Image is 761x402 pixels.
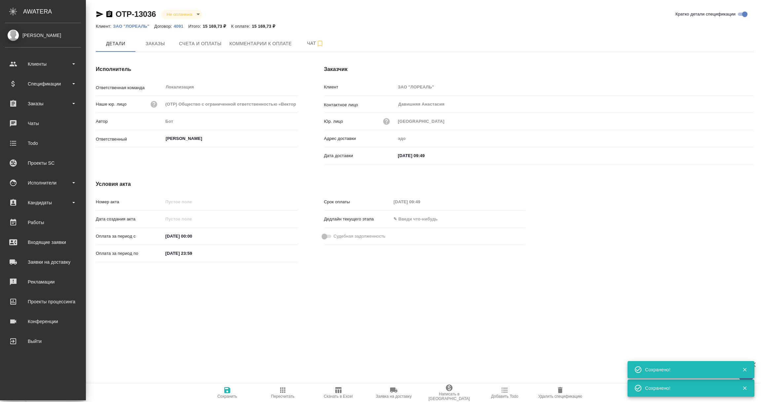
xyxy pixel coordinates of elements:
[5,118,81,128] div: Чаты
[96,216,163,222] p: Дата создания акта
[96,24,113,29] p: Клиент:
[425,392,473,401] span: Написать в [GEOGRAPHIC_DATA]
[2,155,84,171] a: Проекты SC
[203,24,231,29] p: 15 169,73 ₽
[163,117,298,126] input: Пустое поле
[255,384,310,402] button: Пересчитать
[271,394,295,399] span: Пересчитать
[163,214,221,224] input: Пустое поле
[2,234,84,251] a: Входящие заявки
[334,233,385,240] span: Судебная задолженность
[396,117,754,126] input: Пустое поле
[645,385,732,391] div: Сохранено!
[324,152,396,159] p: Дата доставки
[738,367,751,373] button: Закрыть
[5,218,81,227] div: Работы
[96,250,163,257] p: Оплата за период по
[391,197,449,207] input: Пустое поле
[2,115,84,132] a: Чаты
[105,10,113,18] button: Скопировать ссылку
[5,32,81,39] div: [PERSON_NAME]
[96,118,163,125] p: Автор
[316,40,324,48] svg: Подписаться
[161,10,202,19] div: Не оплачена
[532,384,588,402] button: Удалить спецификацию
[310,384,366,402] button: Скачать в Excel
[538,394,582,399] span: Удалить спецификацию
[324,102,396,108] p: Контактное лицо
[5,79,81,89] div: Спецификации
[163,99,298,109] input: Пустое поле
[2,293,84,310] a: Проекты процессинга
[300,39,331,48] span: Чат
[2,214,84,231] a: Работы
[139,40,171,48] span: Заказы
[174,23,188,29] a: 4091
[376,394,412,399] span: Заявка на доставку
[179,40,222,48] span: Счета и оплаты
[391,214,449,224] input: ✎ Введи что-нибудь
[5,317,81,326] div: Конференции
[5,198,81,208] div: Кандидаты
[116,10,156,18] a: OTP-13036
[2,274,84,290] a: Рекламации
[324,118,343,125] p: Юр. лицо
[174,24,188,29] p: 4091
[324,135,396,142] p: Адрес доставки
[5,178,81,188] div: Исполнители
[113,24,154,29] p: ЗАО "ЛОРЕАЛЬ"
[113,23,154,29] a: ЗАО "ЛОРЕАЛЬ"
[491,394,518,399] span: Добавить Todo
[5,257,81,267] div: Заявки на доставку
[675,11,736,17] span: Кратко детали спецификации
[5,158,81,168] div: Проекты SC
[199,384,255,402] button: Сохранить
[396,134,754,143] input: Пустое поле
[5,99,81,109] div: Заказы
[396,82,754,92] input: Пустое поле
[366,384,421,402] button: Заявка на доставку
[163,197,298,207] input: Пустое поле
[324,394,352,399] span: Скачать в Excel
[5,237,81,247] div: Входящие заявки
[324,199,391,205] p: Срок оплаты
[163,249,221,258] input: ✎ Введи что-нибудь
[96,180,525,188] h4: Условия акта
[96,84,163,91] p: Ответственная команда
[100,40,131,48] span: Детали
[738,385,751,391] button: Закрыть
[217,394,237,399] span: Сохранить
[163,231,221,241] input: ✎ Введи что-нибудь
[5,138,81,148] div: Todo
[5,277,81,287] div: Рекламации
[421,384,477,402] button: Написать в [GEOGRAPHIC_DATA]
[188,24,202,29] p: Итого:
[96,10,104,18] button: Скопировать ссылку для ЯМессенджера
[324,216,391,222] p: Дедлайн текущего этапа
[96,136,163,143] p: Ответственный
[396,151,453,160] input: ✎ Введи что-нибудь
[5,336,81,346] div: Выйти
[154,24,174,29] p: Договор:
[231,24,252,29] p: К оплате:
[2,313,84,330] a: Конференции
[477,384,532,402] button: Добавить Todo
[96,233,163,240] p: Оплата за период с
[230,40,292,48] span: Комментарии к оплате
[5,59,81,69] div: Клиенты
[324,84,396,90] p: Клиент
[252,24,280,29] p: 15 169,73 ₽
[23,5,86,18] div: AWATERA
[324,65,754,73] h4: Заказчик
[96,199,163,205] p: Номер акта
[294,138,295,139] button: Open
[96,101,127,108] p: Наше юр. лицо
[164,12,194,17] button: Не оплачена
[645,366,732,373] div: Сохранено!
[2,254,84,270] a: Заявки на доставку
[2,135,84,151] a: Todo
[2,333,84,350] a: Выйти
[5,297,81,307] div: Проекты процессинга
[96,65,298,73] h4: Исполнитель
